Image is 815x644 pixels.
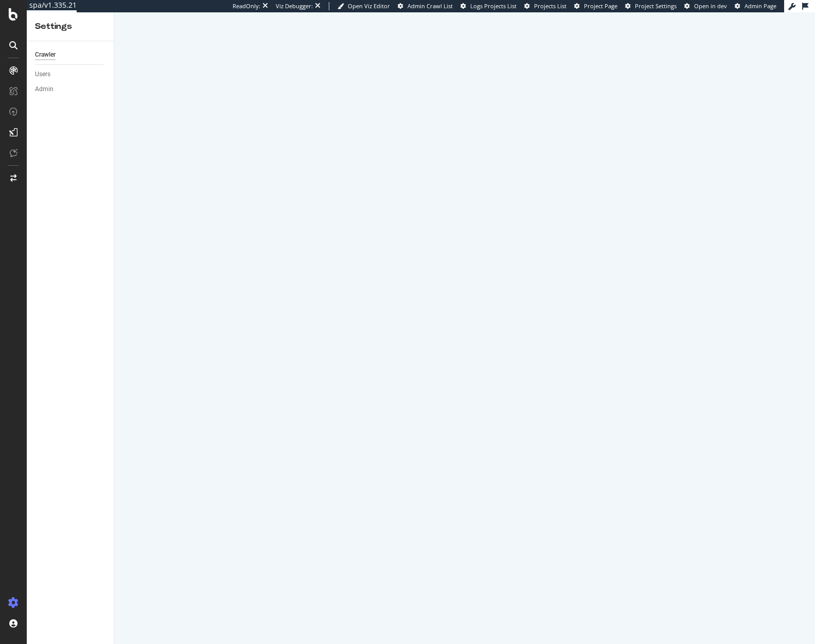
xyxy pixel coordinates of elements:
span: Logs Projects List [470,2,517,10]
a: Projects List [524,2,566,10]
a: Project Settings [625,2,677,10]
div: Settings [35,21,105,32]
span: Projects List [534,2,566,10]
span: Project Settings [635,2,677,10]
span: Open in dev [694,2,727,10]
div: Admin [35,84,54,95]
span: Admin Page [745,2,776,10]
a: Open in dev [684,2,727,10]
a: Users [35,69,107,80]
span: Admin Crawl List [407,2,453,10]
a: Logs Projects List [460,2,517,10]
a: Open Viz Editor [338,2,390,10]
span: Project Page [584,2,617,10]
a: Admin Crawl List [398,2,453,10]
div: Viz Debugger: [276,2,313,10]
a: Crawler [35,49,107,60]
a: Admin [35,84,107,95]
div: Crawler [35,49,56,60]
a: Project Page [574,2,617,10]
a: Admin Page [735,2,776,10]
div: Users [35,69,50,80]
span: Open Viz Editor [348,2,390,10]
div: ReadOnly: [233,2,260,10]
